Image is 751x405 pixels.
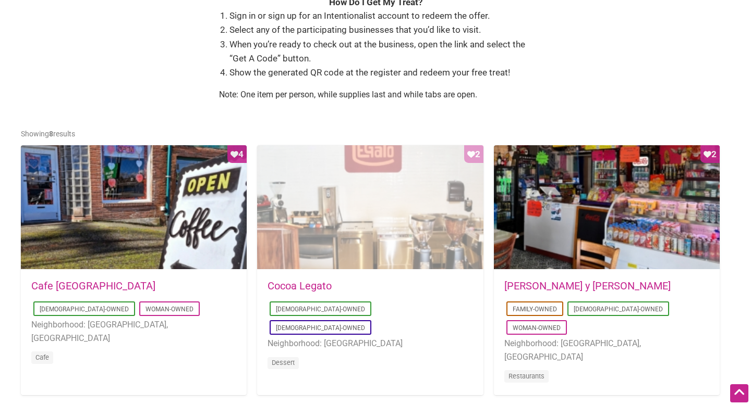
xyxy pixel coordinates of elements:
[31,318,236,345] li: Neighborhood: [GEOGRAPHIC_DATA], [GEOGRAPHIC_DATA]
[504,280,671,292] a: [PERSON_NAME] y [PERSON_NAME]
[504,337,709,363] li: Neighborhood: [GEOGRAPHIC_DATA], [GEOGRAPHIC_DATA]
[21,130,75,138] span: Showing results
[276,324,365,332] a: [DEMOGRAPHIC_DATA]-Owned
[229,9,532,23] li: Sign in or sign up for an Intentionalist account to redeem the offer.
[229,37,532,66] li: When you’re ready to check out at the business, open the link and select the “Get A Code” button.
[574,306,663,313] a: [DEMOGRAPHIC_DATA]-Owned
[31,280,155,292] a: Cafe [GEOGRAPHIC_DATA]
[40,306,129,313] a: [DEMOGRAPHIC_DATA]-Owned
[219,88,532,102] p: Note: One item per person, while supplies last and while tabs are open.
[146,306,193,313] a: Woman-Owned
[276,306,365,313] a: [DEMOGRAPHIC_DATA]-Owned
[49,130,53,138] b: 8
[513,324,561,332] a: Woman-Owned
[730,384,748,402] div: Scroll Back to Top
[268,280,332,292] a: Cocoa Legato
[229,23,532,37] li: Select any of the participating businesses that you’d like to visit.
[229,66,532,80] li: Show the generated QR code at the register and redeem your free treat!
[268,337,473,350] li: Neighborhood: [GEOGRAPHIC_DATA]
[272,359,295,366] a: Dessert
[513,306,557,313] a: Family-Owned
[508,372,544,380] a: Restaurants
[35,353,49,361] a: Cafe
